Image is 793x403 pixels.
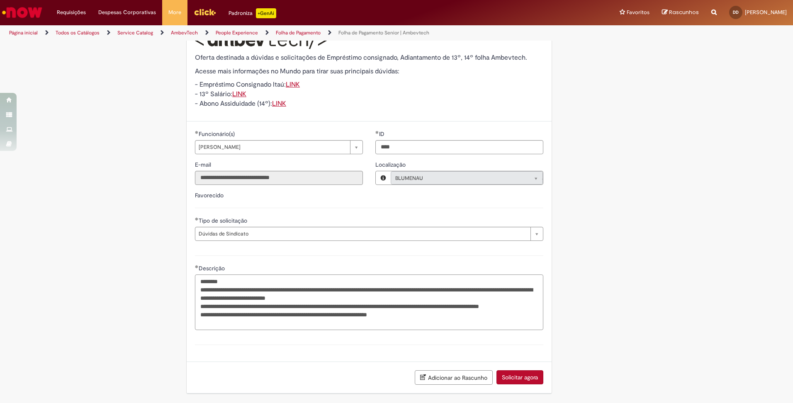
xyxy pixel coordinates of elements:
[194,6,216,18] img: click_logo_yellow_360x200.png
[216,29,258,36] a: People Experience
[199,227,526,240] span: Dúvidas de Sindicato
[376,171,391,185] button: Localização, Visualizar este registro BLUMENAU
[669,8,699,16] span: Rascunhos
[256,8,276,18] p: +GenAi
[375,160,407,169] label: Somente leitura - Localização
[195,80,300,89] span: - Empréstimo Consignado Itaú:
[199,265,226,272] span: Descrição
[662,9,699,17] a: Rascunhos
[6,25,523,41] ul: Trilhas de página
[195,217,199,221] span: Obrigatório Preenchido
[375,161,407,168] span: Localização
[745,9,787,16] span: [PERSON_NAME]
[375,131,379,134] span: Obrigatório Preenchido
[98,8,156,17] span: Despesas Corporativas
[272,100,286,108] a: LINK
[199,217,249,224] span: Tipo de solicitação
[168,8,181,17] span: More
[195,171,363,185] input: E-mail
[379,130,386,138] span: ID
[56,29,100,36] a: Todos os Catálogos
[57,8,86,17] span: Requisições
[199,141,346,154] span: [PERSON_NAME]
[232,90,246,98] a: LINK
[9,29,38,36] a: Página inicial
[195,161,213,168] span: Somente leitura - E-mail
[195,192,224,199] label: Favorecido
[338,29,429,36] a: Folha de Pagamento Senior | Ambevtech
[395,172,522,185] span: BLUMENAU
[195,67,399,75] span: Acesse mais informações no Mundo para tirar suas principais dúvidas:
[391,171,543,185] a: BLUMENAULimpar campo Localização
[627,8,649,17] span: Favoritos
[195,53,527,62] span: Oferta destinada a dúvidas e solicitações de Empréstimo consignado, Adiantamento de 13º, 14º folh...
[195,100,286,108] span: - Abono Assiduidade (14º):
[195,90,246,98] span: - 13º Salário:
[1,4,44,21] img: ServiceNow
[195,131,199,134] span: Obrigatório Preenchido
[286,80,300,89] a: LINK
[117,29,153,36] a: Service Catalog
[195,265,199,268] span: Obrigatório Preenchido
[276,29,321,36] a: Folha de Pagamento
[229,8,276,18] div: Padroniza
[733,10,739,15] span: DD
[195,160,213,169] label: Somente leitura - E-mail
[199,130,236,138] span: Funcionário(s)
[375,140,543,154] input: ID
[171,29,198,36] a: AmbevTech
[415,370,493,385] button: Adicionar ao Rascunho
[195,274,543,330] textarea: Descrição
[496,370,543,384] button: Solicitar agora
